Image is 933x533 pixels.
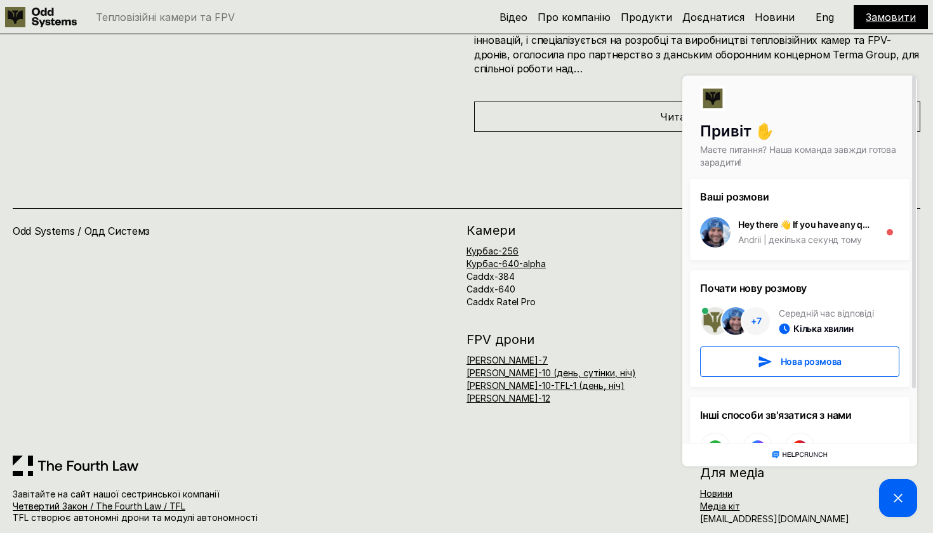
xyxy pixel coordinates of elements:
a: [PERSON_NAME]-12 [466,393,550,404]
p: Eng [816,12,834,22]
iframe: HelpCrunch [679,72,920,520]
p: Завітайте на сайт нашої сестринської компанії TFL створює автономні дрони та модулі автономності [13,489,346,523]
a: [PERSON_NAME]-7 [466,355,548,365]
h6: [EMAIL_ADDRESS][DOMAIN_NAME] [700,515,849,523]
a: Відео [500,11,527,23]
h2: FPV дрони [466,333,687,346]
a: Курбас-640-alpha [466,258,546,269]
h2: Камери [466,224,687,237]
p: Тепловізійні камери та FPV [96,12,235,22]
a: Про компанію [538,11,611,23]
a: Четвертий Закон / The Fourth Law / TFL [13,501,185,511]
a: Caddx-384 [466,271,515,282]
a: Caddx-640 [466,284,515,294]
a: Доєднатися [682,11,744,23]
a: [PERSON_NAME]-10-TFL-1 (день, ніч) [466,380,625,391]
h4: Odd Systems / Одд Системз [13,224,301,238]
a: [PERSON_NAME]-10 (день, сутінки, ніч) [466,367,636,378]
a: Замовити [866,11,916,23]
a: Новини [755,11,795,23]
h4: Odd Systems, українська компанія, що працює в сфері оборонних інновацій, і спеціалізується на роз... [474,5,920,76]
a: Курбас-256 [466,246,519,256]
a: Caddx Ratel Pro [466,296,536,307]
a: Продукти [621,11,672,23]
span: Читати більше [660,110,734,123]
